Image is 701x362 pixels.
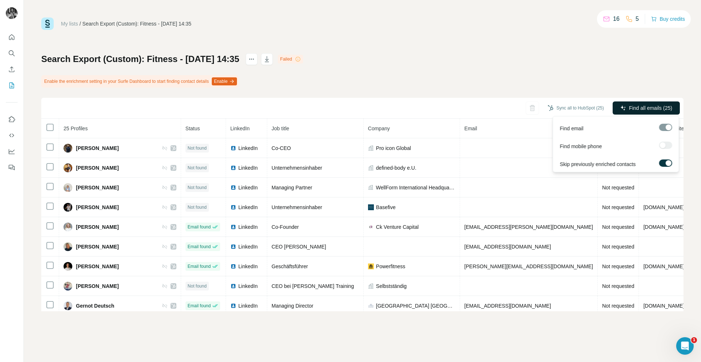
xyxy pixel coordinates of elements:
[230,263,236,269] img: LinkedIn logo
[278,55,303,63] div: Failed
[636,15,639,23] p: 5
[230,303,236,309] img: LinkedIn logo
[272,126,289,131] span: Job title
[238,204,258,211] span: LinkedIn
[272,185,312,190] span: Managing Partner
[464,303,551,309] span: [EMAIL_ADDRESS][DOMAIN_NAME]
[238,243,258,250] span: LinkedIn
[368,303,374,309] img: company-logo
[272,224,299,230] span: Co-Founder
[368,126,390,131] span: Company
[230,244,236,250] img: LinkedIn logo
[602,244,634,250] span: Not requested
[188,165,207,171] span: Not found
[272,165,322,171] span: Unternehmensinhaber
[6,79,18,92] button: My lists
[64,144,72,153] img: Avatar
[188,243,211,250] span: Email found
[246,53,257,65] button: actions
[83,20,192,27] div: Search Export (Custom): Fitness - [DATE] 14:35
[376,282,407,290] span: Selbstständig
[368,263,374,269] img: company-logo
[188,145,207,151] span: Not found
[613,101,680,115] button: Find all emails (25)
[376,184,455,191] span: WellForm International Headquarter
[64,203,72,212] img: Avatar
[238,164,258,172] span: LinkedIn
[376,204,396,211] span: Basefive
[376,145,411,152] span: Pro icon Global
[238,223,258,231] span: LinkedIn
[76,223,119,231] span: [PERSON_NAME]
[602,204,634,210] span: Not requested
[188,184,207,191] span: Not found
[41,18,54,30] img: Surfe Logo
[651,14,685,24] button: Buy credits
[212,77,237,85] button: Enable
[230,126,250,131] span: LinkedIn
[230,185,236,190] img: LinkedIn logo
[188,204,207,211] span: Not found
[61,21,78,27] a: My lists
[238,184,258,191] span: LinkedIn
[64,282,72,290] img: Avatar
[76,145,119,152] span: [PERSON_NAME]
[676,337,694,355] iframe: Intercom live chat
[6,63,18,76] button: Enrich CSV
[272,145,291,151] span: Co-CEO
[376,223,419,231] span: Ck Venture Capital
[76,243,119,250] span: [PERSON_NAME]
[464,224,593,230] span: [EMAIL_ADDRESS][PERSON_NAME][DOMAIN_NAME]
[64,223,72,231] img: Avatar
[188,283,207,289] span: Not found
[230,145,236,151] img: LinkedIn logo
[602,303,634,309] span: Not requested
[64,163,72,172] img: Avatar
[76,282,119,290] span: [PERSON_NAME]
[64,183,72,192] img: Avatar
[41,53,239,65] h1: Search Export (Custom): Fitness - [DATE] 14:35
[230,204,236,210] img: LinkedIn logo
[6,7,18,19] img: Avatar
[602,224,634,230] span: Not requested
[368,204,374,210] img: company-logo
[629,104,672,112] span: Find all emails (25)
[272,244,326,250] span: CEO [PERSON_NAME]
[602,283,634,289] span: Not requested
[272,263,308,269] span: Geschäftsführer
[230,283,236,289] img: LinkedIn logo
[6,31,18,44] button: Quick start
[6,113,18,126] button: Use Surfe on LinkedIn
[6,145,18,158] button: Dashboard
[64,262,72,271] img: Avatar
[543,103,609,113] button: Sync all to HubSpot (25)
[188,303,211,309] span: Email found
[560,125,583,132] span: Find email
[6,129,18,142] button: Use Surfe API
[238,282,258,290] span: LinkedIn
[64,301,72,310] img: Avatar
[188,263,211,270] span: Email found
[560,143,602,150] span: Find mobile phone
[272,283,354,289] span: CEO bei [PERSON_NAME] Training
[76,263,119,270] span: [PERSON_NAME]
[602,185,634,190] span: Not requested
[238,302,258,309] span: LinkedIn
[643,303,684,309] span: [DOMAIN_NAME]
[6,161,18,174] button: Feedback
[643,263,684,269] span: [DOMAIN_NAME]
[464,244,551,250] span: [EMAIL_ADDRESS][DOMAIN_NAME]
[188,224,211,230] span: Email found
[64,242,72,251] img: Avatar
[560,161,636,168] span: Skip previously enriched contacts
[691,337,697,343] span: 1
[376,302,455,309] span: [GEOGRAPHIC_DATA] [GEOGRAPHIC_DATA][PERSON_NAME]
[376,263,405,270] span: Powerfitness
[272,204,322,210] span: Unternehmensinhaber
[76,204,119,211] span: [PERSON_NAME]
[76,164,119,172] span: [PERSON_NAME]
[368,224,374,230] img: company-logo
[80,20,81,27] li: /
[238,145,258,152] span: LinkedIn
[376,164,417,172] span: defined-body e.U.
